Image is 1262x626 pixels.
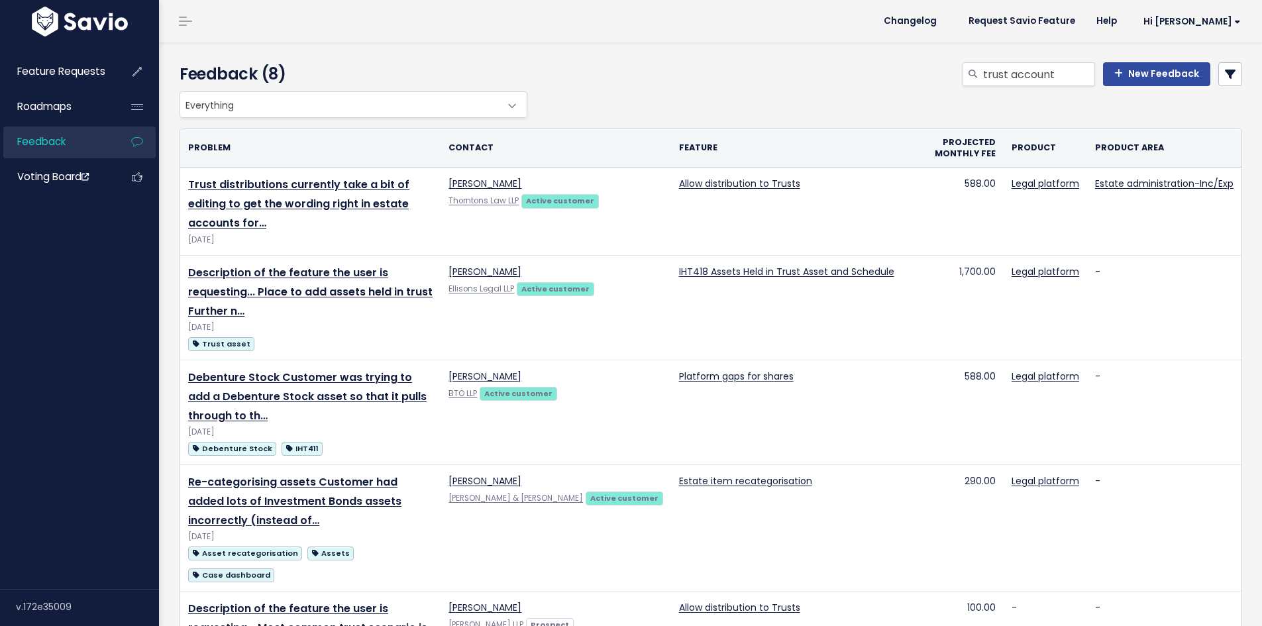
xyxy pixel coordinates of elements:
a: Help [1086,11,1128,31]
td: 290.00 [917,465,1004,592]
a: Active customer [586,491,662,504]
span: Voting Board [17,170,89,183]
a: [PERSON_NAME] [448,370,521,383]
a: BTO LLP [448,388,477,399]
span: Hi [PERSON_NAME] [1143,17,1241,26]
span: Feedback [17,134,66,148]
td: - [1087,360,1241,465]
a: Ellisons Legal LLP [448,284,514,294]
a: [PERSON_NAME] [448,474,521,488]
a: Hi [PERSON_NAME] [1128,11,1251,32]
a: Feature Requests [3,56,110,87]
th: Feature [671,129,917,168]
a: Description of the feature the user is requesting... Place to add assets held in trust Further n… [188,265,433,319]
span: Changelog [884,17,937,26]
span: Everything [180,92,500,117]
td: - [1087,256,1241,360]
strong: Active customer [590,493,658,503]
a: Legal platform [1012,265,1079,278]
span: Debenture Stock [188,442,276,456]
span: Trust asset [188,337,254,351]
a: Estate item recategorisation [679,474,812,488]
div: v.172e35009 [16,590,159,624]
span: Assets [307,547,354,560]
img: logo-white.9d6f32f41409.svg [28,7,131,36]
a: Active customer [521,193,598,207]
a: Legal platform [1012,474,1079,488]
a: Legal platform [1012,370,1079,383]
strong: Active customer [484,388,552,399]
a: Feedback [3,127,110,157]
a: Active customer [517,282,594,295]
div: [DATE] [188,321,433,335]
a: IHT418 Assets Held in Trust Asset and Schedule [679,265,894,278]
th: Problem [180,129,441,168]
a: Legal platform [1012,177,1079,190]
a: Assets [307,545,354,561]
span: IHT411 [282,442,323,456]
strong: Active customer [526,195,594,206]
a: Estate administration-Inc/Exp [1095,177,1234,190]
span: Case dashboard [188,568,274,582]
a: Allow distribution to Trusts [679,601,800,614]
input: Search feedback... [982,62,1095,86]
span: Asset recategorisation [188,547,302,560]
th: Contact [441,129,670,168]
td: 588.00 [917,168,1004,256]
a: Re-categorising assets Customer had added lots of Investment Bonds assets incorrectly (instead of… [188,474,401,528]
h4: Feedback (8) [180,62,521,86]
td: 588.00 [917,360,1004,465]
a: [PERSON_NAME] [448,265,521,278]
a: [PERSON_NAME] [448,177,521,190]
a: Voting Board [3,162,110,192]
a: Asset recategorisation [188,545,302,561]
div: [DATE] [188,530,433,544]
a: Case dashboard [188,566,274,583]
td: - [1087,465,1241,592]
div: [DATE] [188,233,433,247]
th: Projected monthly fee [917,129,1004,168]
th: Product Area [1087,129,1241,168]
a: Debenture Stock Customer was trying to add a Debenture Stock asset so that it pulls through to th… [188,370,427,423]
a: Active customer [480,386,556,399]
a: [PERSON_NAME] & [PERSON_NAME] [448,493,583,503]
a: Debenture Stock [188,440,276,456]
div: [DATE] [188,425,433,439]
a: Request Savio Feature [958,11,1086,31]
a: Allow distribution to Trusts [679,177,800,190]
strong: Active customer [521,284,590,294]
a: Trust distributions currently take a bit of editing to get the wording right in estate accounts for… [188,177,409,231]
a: IHT411 [282,440,323,456]
span: Roadmaps [17,99,72,113]
span: Feature Requests [17,64,105,78]
td: 1,700.00 [917,256,1004,360]
th: Product [1004,129,1087,168]
a: Platform gaps for shares [679,370,794,383]
a: Thorntons Law LLP [448,195,519,206]
span: Everything [180,91,527,118]
a: [PERSON_NAME] [448,601,521,614]
a: New Feedback [1103,62,1210,86]
a: Roadmaps [3,91,110,122]
a: Trust asset [188,335,254,352]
